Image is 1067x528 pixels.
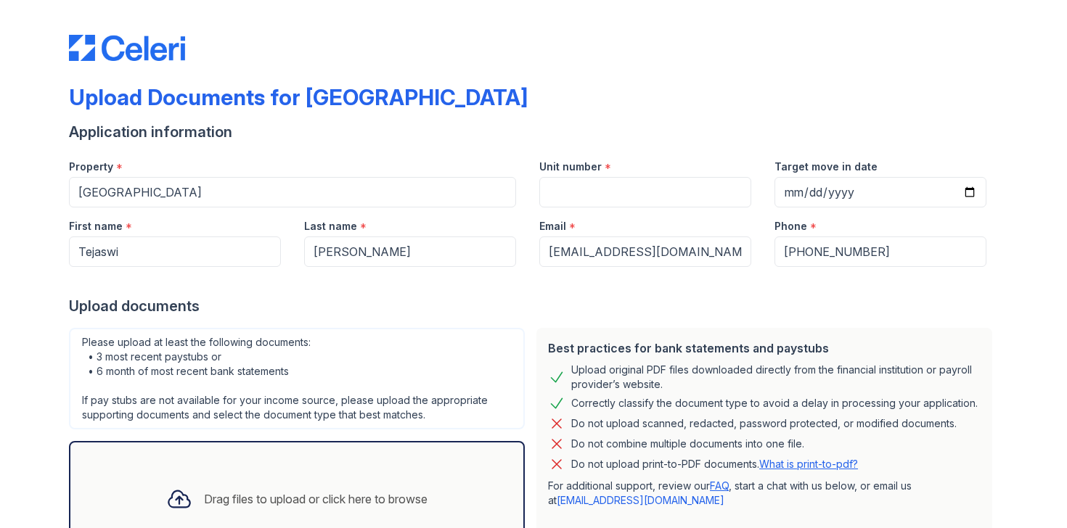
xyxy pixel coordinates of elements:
div: Upload documents [69,296,998,316]
img: CE_Logo_Blue-a8612792a0a2168367f1c8372b55b34899dd931a85d93a1a3d3e32e68fde9ad4.png [69,35,185,61]
p: Do not upload print-to-PDF documents. [571,457,858,471]
label: Phone [774,219,807,234]
label: Property [69,160,113,174]
div: Do not upload scanned, redacted, password protected, or modified documents. [571,415,957,432]
div: Upload Documents for [GEOGRAPHIC_DATA] [69,84,528,110]
label: Email [539,219,566,234]
label: First name [69,219,123,234]
div: Drag files to upload or click here to browse [204,490,428,508]
label: Last name [304,219,357,234]
p: For additional support, review our , start a chat with us below, or email us at [548,479,981,508]
label: Unit number [539,160,602,174]
div: Please upload at least the following documents: • 3 most recent paystubs or • 6 month of most rec... [69,328,525,429]
div: Correctly classify the document type to avoid a delay in processing your application. [571,395,978,412]
div: Upload original PDF files downloaded directly from the financial institution or payroll provider’... [571,363,981,392]
label: Target move in date [774,160,878,174]
div: Best practices for bank statements and paystubs [548,339,981,357]
div: Do not combine multiple documents into one file. [571,435,804,453]
a: [EMAIL_ADDRESS][DOMAIN_NAME] [557,494,724,506]
a: What is print-to-pdf? [759,458,858,470]
a: FAQ [710,479,729,492]
div: Application information [69,122,998,142]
